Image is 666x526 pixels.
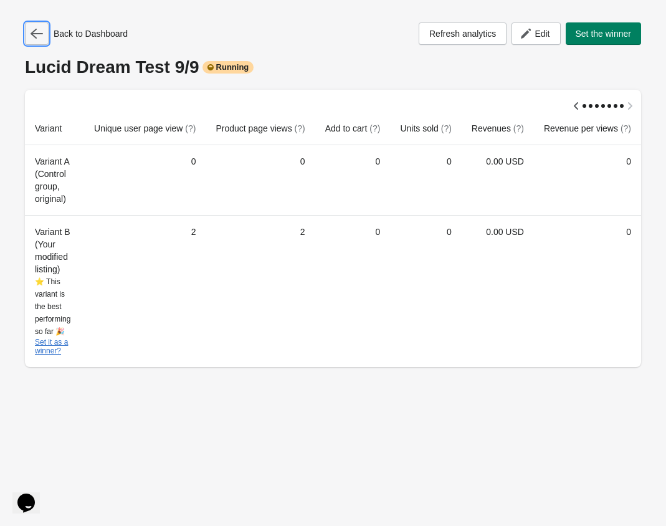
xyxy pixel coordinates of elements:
[419,22,507,45] button: Refresh analytics
[185,123,196,133] span: (?)
[390,145,461,215] td: 0
[576,29,632,39] span: Set the winner
[390,215,461,367] td: 0
[25,112,84,145] th: Variant
[535,29,549,39] span: Edit
[206,215,315,367] td: 2
[472,123,524,133] span: Revenues
[511,22,560,45] button: Edit
[534,145,641,215] td: 0
[84,215,206,367] td: 2
[35,338,74,355] button: Set it as a winner?
[544,123,631,133] span: Revenue per views
[35,275,74,357] div: ⭐ This variant is the best performing so far 🎉
[206,145,315,215] td: 0
[441,123,452,133] span: (?)
[325,123,381,133] span: Add to cart
[25,57,641,77] div: Lucid Dream Test 9/9
[216,123,305,133] span: Product page views
[462,145,534,215] td: 0.00 USD
[315,215,391,367] td: 0
[35,226,74,357] div: Variant B (Your modified listing)
[462,215,534,367] td: 0.00 USD
[429,29,496,39] span: Refresh analytics
[35,155,74,205] div: Variant A (Control group, original)
[94,123,196,133] span: Unique user page view
[202,61,254,74] div: Running
[12,476,52,514] iframe: chat widget
[566,22,642,45] button: Set the winner
[513,123,524,133] span: (?)
[621,123,631,133] span: (?)
[400,123,451,133] span: Units sold
[534,215,641,367] td: 0
[369,123,380,133] span: (?)
[25,22,128,45] div: Back to Dashboard
[315,145,391,215] td: 0
[295,123,305,133] span: (?)
[84,145,206,215] td: 0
